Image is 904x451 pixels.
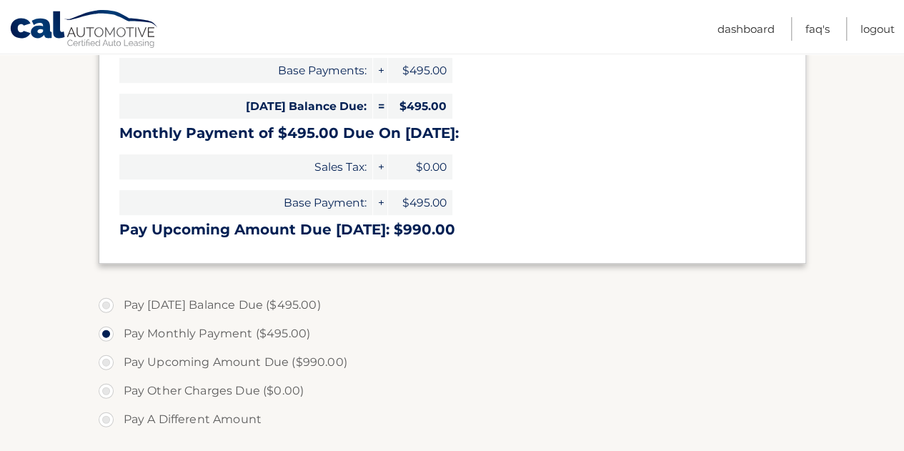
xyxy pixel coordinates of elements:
[388,190,452,215] span: $495.00
[119,58,372,83] span: Base Payments:
[99,377,806,405] label: Pay Other Charges Due ($0.00)
[717,17,775,41] a: Dashboard
[119,190,372,215] span: Base Payment:
[9,9,159,51] a: Cal Automotive
[119,154,372,179] span: Sales Tax:
[805,17,830,41] a: FAQ's
[860,17,895,41] a: Logout
[373,58,387,83] span: +
[373,94,387,119] span: =
[99,319,806,348] label: Pay Monthly Payment ($495.00)
[119,94,372,119] span: [DATE] Balance Due:
[388,94,452,119] span: $495.00
[99,405,806,434] label: Pay A Different Amount
[99,291,806,319] label: Pay [DATE] Balance Due ($495.00)
[373,190,387,215] span: +
[388,58,452,83] span: $495.00
[388,154,452,179] span: $0.00
[119,221,785,239] h3: Pay Upcoming Amount Due [DATE]: $990.00
[99,348,806,377] label: Pay Upcoming Amount Due ($990.00)
[373,154,387,179] span: +
[119,124,785,142] h3: Monthly Payment of $495.00 Due On [DATE]:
